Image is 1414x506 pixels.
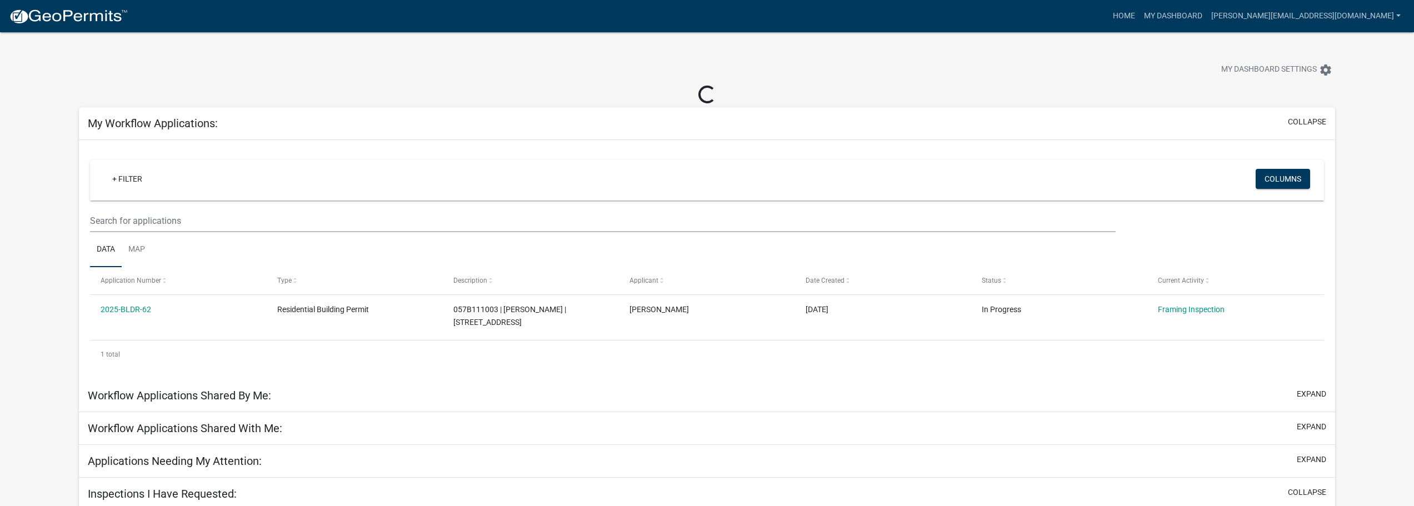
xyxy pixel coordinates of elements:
[277,277,292,284] span: Type
[443,267,619,294] datatable-header-cell: Description
[1140,6,1207,27] a: My Dashboard
[101,277,161,284] span: Application Number
[88,487,237,500] h5: Inspections I Have Requested:
[103,169,151,189] a: + Filter
[1288,487,1326,498] button: collapse
[619,267,795,294] datatable-header-cell: Applicant
[982,305,1021,314] span: In Progress
[795,267,971,294] datatable-header-cell: Date Created
[101,305,151,314] a: 2025-BLDR-62
[453,277,487,284] span: Description
[1207,6,1405,27] a: [PERSON_NAME][EMAIL_ADDRESS][DOMAIN_NAME]
[88,454,262,468] h5: Applications Needing My Attention:
[90,209,1115,232] input: Search for applications
[90,267,266,294] datatable-header-cell: Application Number
[1212,59,1341,81] button: My Dashboard Settingssettings
[90,232,122,268] a: Data
[88,117,218,130] h5: My Workflow Applications:
[1297,388,1326,400] button: expand
[88,389,271,402] h5: Workflow Applications Shared By Me:
[1221,63,1317,77] span: My Dashboard Settings
[1319,63,1332,77] i: settings
[122,232,152,268] a: Map
[1297,421,1326,433] button: expand
[1297,454,1326,465] button: expand
[1256,169,1310,189] button: Columns
[1158,305,1225,314] a: Framing Inspection
[806,305,828,314] span: 02/25/2025
[806,277,845,284] span: Date Created
[982,277,1001,284] span: Status
[453,305,566,327] span: 057B111003 | PINTO GEOFFREY S | 105 TANGLEWOOD DR
[88,422,282,435] h5: Workflow Applications Shared With Me:
[1108,6,1140,27] a: Home
[266,267,442,294] datatable-header-cell: Type
[90,340,1324,368] div: 1 total
[1288,116,1326,128] button: collapse
[79,140,1335,379] div: collapse
[629,305,689,314] span: JOSEPH PINTO
[971,267,1147,294] datatable-header-cell: Status
[1158,277,1204,284] span: Current Activity
[1147,267,1323,294] datatable-header-cell: Current Activity
[629,277,658,284] span: Applicant
[277,305,369,314] span: Residential Building Permit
